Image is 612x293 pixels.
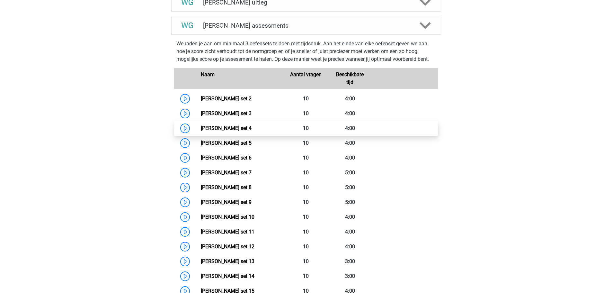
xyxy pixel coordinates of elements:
a: [PERSON_NAME] set 10 [201,214,254,220]
a: [PERSON_NAME] set 5 [201,140,252,146]
p: We raden je aan om minimaal 3 oefensets te doen met tijdsdruk. Aan het einde van elke oefenset ge... [176,40,436,63]
a: [PERSON_NAME] set 8 [201,184,252,190]
a: [PERSON_NAME] set 14 [201,273,254,279]
div: Naam [196,71,284,86]
h4: [PERSON_NAME] assessments [203,22,409,29]
a: [PERSON_NAME] set 3 [201,110,252,116]
a: [PERSON_NAME] set 11 [201,229,254,235]
a: [PERSON_NAME] set 9 [201,199,252,205]
a: [PERSON_NAME] set 7 [201,169,252,176]
a: [PERSON_NAME] set 13 [201,258,254,264]
a: [PERSON_NAME] set 4 [201,125,252,131]
a: assessments [PERSON_NAME] assessments [169,17,444,35]
div: Aantal vragen [284,71,328,86]
img: watson glaser assessments [179,17,196,34]
div: Beschikbare tijd [328,71,372,86]
a: [PERSON_NAME] set 12 [201,243,254,250]
a: [PERSON_NAME] set 2 [201,96,252,102]
a: [PERSON_NAME] set 6 [201,155,252,161]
